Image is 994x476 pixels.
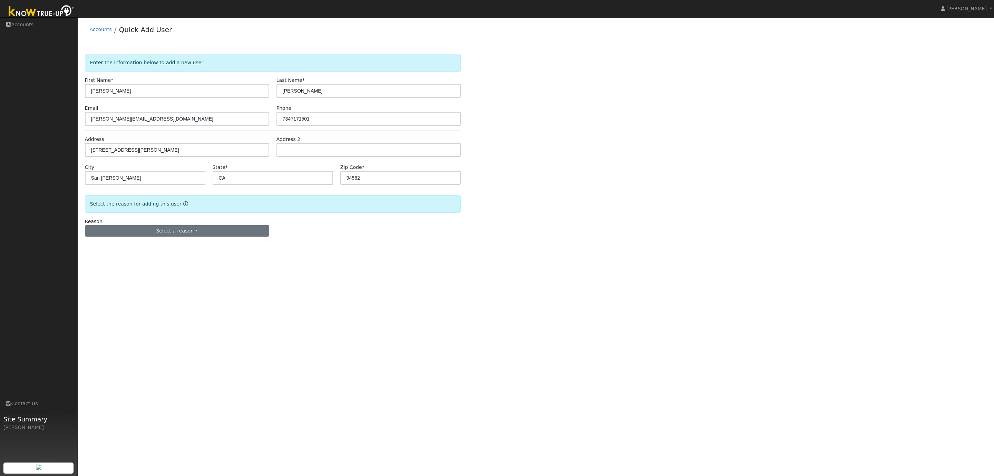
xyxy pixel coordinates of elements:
[302,77,305,83] span: Required
[85,225,269,237] button: Select a reason
[85,136,104,143] label: Address
[213,164,228,171] label: State
[3,415,74,424] span: Site Summary
[5,4,78,19] img: Know True-Up
[276,136,301,143] label: Address 2
[276,105,292,112] label: Phone
[85,77,114,84] label: First Name
[36,465,41,470] img: retrieve
[119,26,172,34] a: Quick Add User
[182,201,188,207] a: Reason for new user
[225,164,228,170] span: Required
[85,54,461,72] div: Enter the information below to add a new user
[340,164,364,171] label: Zip Code
[90,27,112,32] a: Accounts
[85,164,95,171] label: City
[85,105,98,112] label: Email
[85,218,103,225] label: Reason
[362,164,364,170] span: Required
[85,195,461,213] div: Select the reason for adding this user
[276,77,305,84] label: Last Name
[111,77,113,83] span: Required
[3,424,74,431] div: [PERSON_NAME]
[946,6,987,11] span: [PERSON_NAME]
